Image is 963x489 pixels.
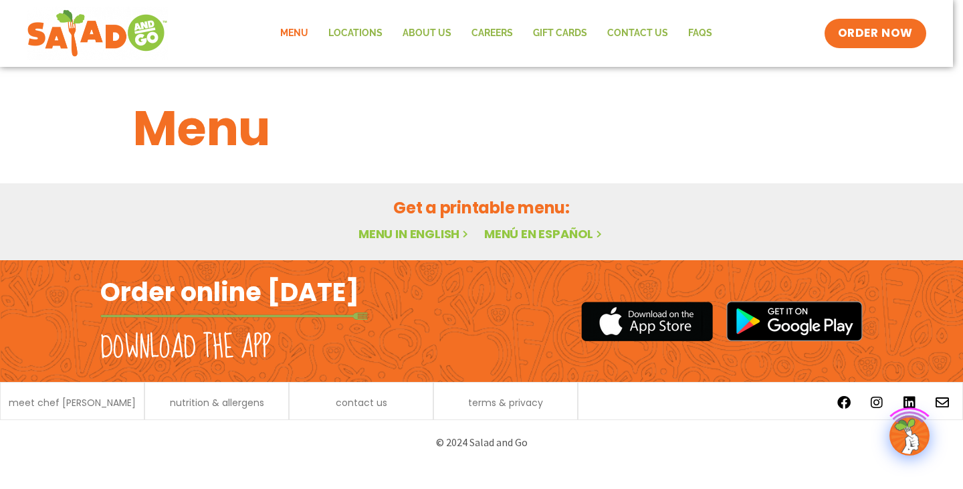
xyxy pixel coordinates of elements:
[678,18,722,49] a: FAQs
[726,301,863,341] img: google_play
[393,18,461,49] a: About Us
[318,18,393,49] a: Locations
[133,92,830,165] h1: Menu
[581,300,713,343] img: appstore
[358,225,471,242] a: Menu in English
[27,7,168,60] img: new-SAG-logo-768×292
[270,18,318,49] a: Menu
[270,18,722,49] nav: Menu
[100,329,271,367] h2: Download the app
[100,276,359,308] h2: Order online [DATE]
[838,25,913,41] span: ORDER NOW
[825,19,926,48] a: ORDER NOW
[597,18,678,49] a: Contact Us
[461,18,523,49] a: Careers
[523,18,597,49] a: GIFT CARDS
[9,398,136,407] a: meet chef [PERSON_NAME]
[336,398,387,407] a: contact us
[484,225,605,242] a: Menú en español
[468,398,543,407] a: terms & privacy
[100,312,368,320] img: fork
[107,433,856,452] p: © 2024 Salad and Go
[170,398,264,407] a: nutrition & allergens
[133,196,830,219] h2: Get a printable menu:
